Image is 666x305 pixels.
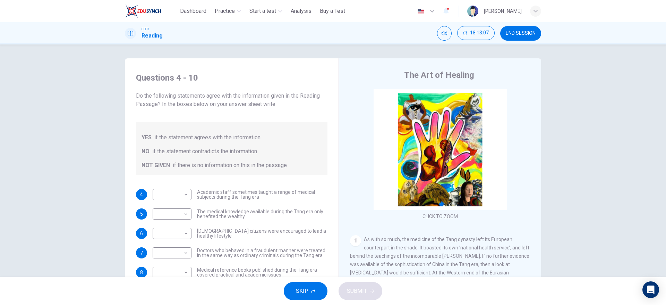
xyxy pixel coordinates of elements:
[457,26,495,40] button: 18:13:07
[500,26,541,41] button: END SESSION
[288,5,314,17] button: Analysis
[484,7,522,15] div: [PERSON_NAME]
[125,4,161,18] img: ELTC logo
[284,282,327,300] button: SKIP
[152,147,257,156] span: if the statement contradicts the information
[457,26,495,41] div: Hide
[142,27,149,32] span: CEFR
[197,267,327,277] span: Medical reference books published during the Tang era covered practical and academic issues
[140,231,143,236] span: 6
[154,133,261,142] span: if the statement agrees with the information
[197,209,327,219] span: The medical knowledge available during the Tang era only benefited the wealthy
[437,26,452,41] div: Mute
[142,161,170,170] span: NOT GIVEN
[173,161,287,170] span: if there is no information on this in the passage
[212,5,244,17] button: Practice
[404,69,474,81] h4: The Art of Healing
[136,72,327,83] h4: Questions 4 - 10
[320,7,345,15] span: Buy a Test
[140,212,143,216] span: 5
[317,5,348,17] button: Buy a Test
[417,9,425,14] img: en
[642,281,659,298] div: Open Intercom Messenger
[350,235,361,246] div: 1
[506,31,536,36] span: END SESSION
[180,7,206,15] span: Dashboard
[296,286,308,296] span: SKIP
[197,190,327,199] span: Academic staff sometimes taught a range of medical subjects during the Tang era
[142,147,150,156] span: NO
[140,270,143,275] span: 8
[140,192,143,197] span: 4
[291,7,311,15] span: Analysis
[136,92,327,108] span: Do the following statements agree with the information given in the Reading Passage? In the boxes...
[177,5,209,17] button: Dashboard
[470,30,489,36] span: 18:13:07
[247,5,285,17] button: Start a test
[249,7,276,15] span: Start a test
[467,6,478,17] img: Profile picture
[140,250,143,255] span: 7
[197,248,327,258] span: Doctors who behaved in a fraudulent manner were treated in the same way as ordinary criminals dur...
[142,133,152,142] span: YES
[197,229,327,238] span: [DEMOGRAPHIC_DATA] citizens were encouraged to lead a healthy lifestyle
[142,32,163,40] h1: Reading
[215,7,235,15] span: Practice
[125,4,177,18] a: ELTC logo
